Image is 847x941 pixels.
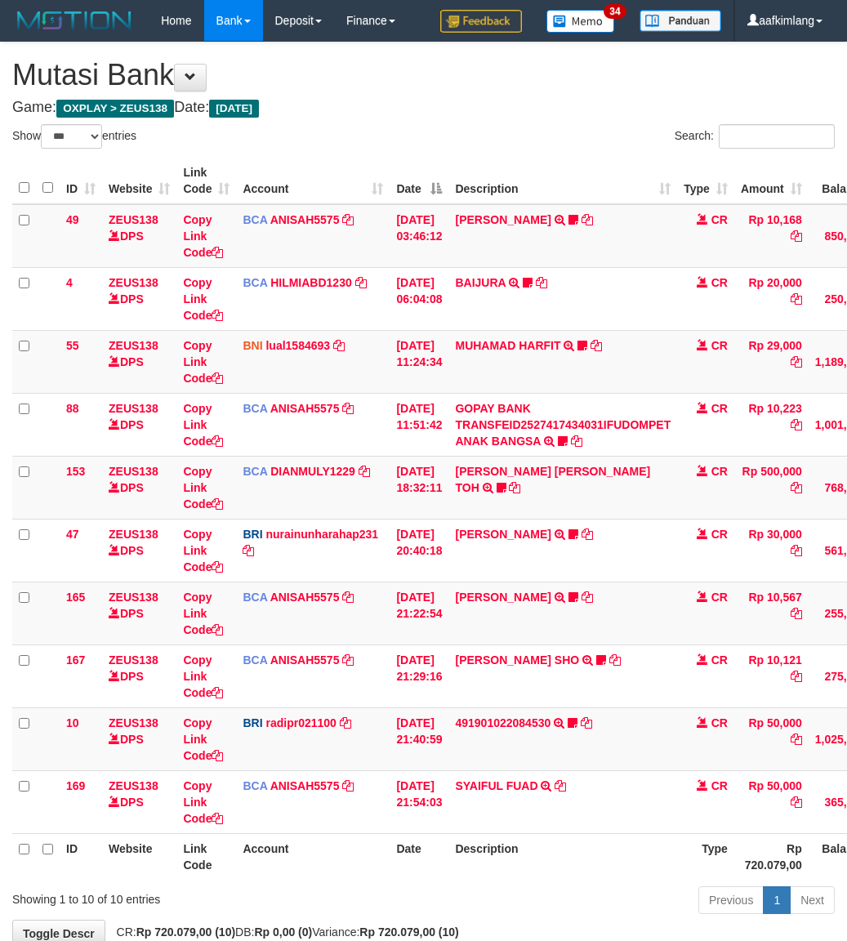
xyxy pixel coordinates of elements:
[711,465,728,478] span: CR
[390,833,448,880] th: Date
[455,779,537,792] a: SYAIFUL FUAD
[440,10,522,33] img: Feedback.jpg
[243,591,267,604] span: BCA
[109,779,158,792] a: ZEUS138
[390,582,448,644] td: [DATE] 21:22:54
[342,402,354,415] a: Copy ANISAH5575 to clipboard
[581,716,592,729] a: Copy 491901022084530 to clipboard
[109,528,158,541] a: ZEUS138
[209,100,259,118] span: [DATE]
[66,528,79,541] span: 47
[109,339,158,352] a: ZEUS138
[791,607,802,620] a: Copy Rp 10,567 to clipboard
[270,779,340,792] a: ANISAH5575
[183,339,223,385] a: Copy Link Code
[698,886,764,914] a: Previous
[609,653,621,667] a: Copy MUHAMMAD HIQNI SHO to clipboard
[66,339,79,352] span: 55
[60,833,102,880] th: ID
[734,456,809,519] td: Rp 500,000
[734,519,809,582] td: Rp 30,000
[41,124,102,149] select: Showentries
[12,100,835,116] h4: Game: Date:
[791,544,802,557] a: Copy Rp 30,000 to clipboard
[270,276,352,289] a: HILMIABD1230
[711,339,728,352] span: CR
[270,465,355,478] a: DIANMULY1229
[136,925,235,939] strong: Rp 720.079,00 (10)
[183,528,223,573] a: Copy Link Code
[102,833,176,880] th: Website
[791,481,802,494] a: Copy Rp 500,000 to clipboard
[791,292,802,305] a: Copy Rp 20,000 to clipboard
[102,204,176,268] td: DPS
[390,519,448,582] td: [DATE] 20:40:18
[711,276,728,289] span: CR
[582,213,593,226] a: Copy INA PAUJANAH to clipboard
[571,435,582,448] a: Copy GOPAY BANK TRANSFEID2527417434031IFUDOMPET ANAK BANGSA to clipboard
[455,465,650,494] a: [PERSON_NAME] [PERSON_NAME] TOH
[243,465,267,478] span: BCA
[390,267,448,330] td: [DATE] 06:04:08
[183,402,223,448] a: Copy Link Code
[183,779,223,825] a: Copy Link Code
[109,402,158,415] a: ZEUS138
[582,591,593,604] a: Copy TIFFANY MEIK to clipboard
[12,885,341,908] div: Showing 1 to 10 of 10 entries
[60,158,102,204] th: ID: activate to sort column ascending
[102,519,176,582] td: DPS
[677,158,734,204] th: Type: activate to sort column ascending
[790,886,835,914] a: Next
[102,393,176,456] td: DPS
[342,213,354,226] a: Copy ANISAH5575 to clipboard
[455,528,551,541] a: [PERSON_NAME]
[640,10,721,32] img: panduan.png
[340,716,351,729] a: Copy radipr021100 to clipboard
[677,833,734,880] th: Type
[342,779,354,792] a: Copy ANISAH5575 to clipboard
[711,528,728,541] span: CR
[183,591,223,636] a: Copy Link Code
[455,213,551,226] a: [PERSON_NAME]
[66,779,85,792] span: 169
[66,653,85,667] span: 167
[243,544,254,557] a: Copy nurainunharahap231 to clipboard
[102,770,176,833] td: DPS
[333,339,345,352] a: Copy lual1584693 to clipboard
[536,276,547,289] a: Copy BAIJURA to clipboard
[176,158,236,204] th: Link Code: activate to sort column ascending
[390,158,448,204] th: Date: activate to sort column descending
[734,393,809,456] td: Rp 10,223
[66,716,79,729] span: 10
[734,770,809,833] td: Rp 50,000
[109,276,158,289] a: ZEUS138
[390,456,448,519] td: [DATE] 18:32:11
[236,158,390,204] th: Account: activate to sort column ascending
[711,653,728,667] span: CR
[270,213,340,226] a: ANISAH5575
[12,8,136,33] img: MOTION_logo.png
[763,886,791,914] a: 1
[236,833,390,880] th: Account
[243,528,262,541] span: BRI
[390,204,448,268] td: [DATE] 03:46:12
[734,204,809,268] td: Rp 10,168
[390,644,448,707] td: [DATE] 21:29:16
[455,653,579,667] a: [PERSON_NAME] SHO
[734,267,809,330] td: Rp 20,000
[109,465,158,478] a: ZEUS138
[270,591,340,604] a: ANISAH5575
[734,582,809,644] td: Rp 10,567
[102,707,176,770] td: DPS
[711,779,728,792] span: CR
[66,591,85,604] span: 165
[591,339,602,352] a: Copy MUHAMAD HARFIT to clipboard
[102,267,176,330] td: DPS
[734,158,809,204] th: Amount: activate to sort column ascending
[711,402,728,415] span: CR
[455,716,551,729] a: 491901022084530
[734,644,809,707] td: Rp 10,121
[243,276,267,289] span: BCA
[254,925,312,939] strong: Rp 0,00 (0)
[448,833,677,880] th: Description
